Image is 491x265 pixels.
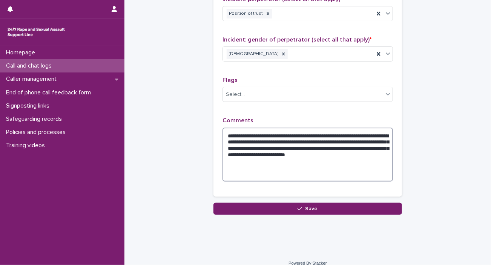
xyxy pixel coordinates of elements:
span: Comments [222,117,253,123]
p: Call and chat logs [3,62,58,69]
p: Caller management [3,75,63,83]
p: Safeguarding records [3,116,68,123]
p: End of phone call feedback form [3,89,97,96]
p: Homepage [3,49,41,56]
p: Policies and processes [3,129,72,136]
p: Training videos [3,142,51,149]
div: Select... [226,91,245,99]
p: Signposting links [3,102,55,109]
div: Position of trust [227,9,264,19]
span: Incident: gender of perpetrator (select all that apply) [222,37,371,43]
button: Save [213,203,402,215]
img: rhQMoQhaT3yELyF149Cw [6,25,66,40]
span: Save [305,206,318,211]
span: Flags [222,77,238,83]
div: [DEMOGRAPHIC_DATA] [227,49,279,59]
